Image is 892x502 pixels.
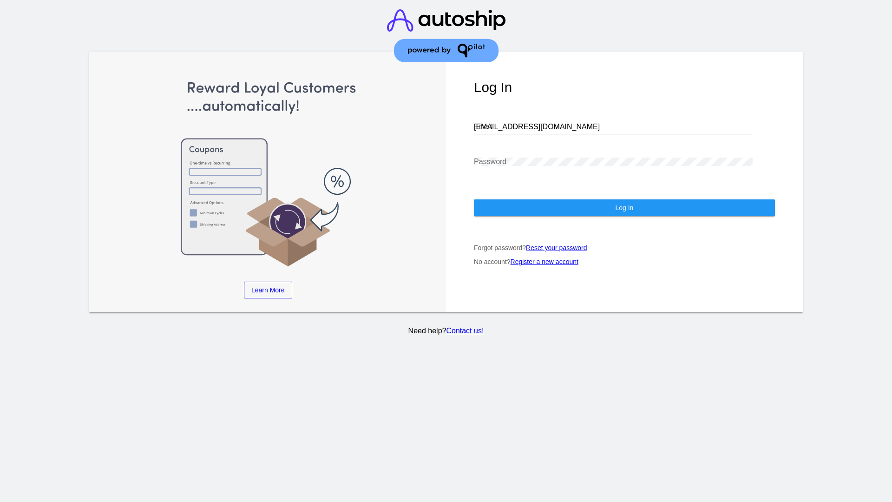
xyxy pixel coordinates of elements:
[474,244,775,251] p: Forgot password?
[118,79,419,268] img: Apply Coupons Automatically to Scheduled Orders with QPilot
[446,327,484,335] a: Contact us!
[511,258,578,265] a: Register a new account
[474,79,775,95] h1: Log In
[251,286,285,294] span: Learn More
[474,199,775,216] button: Log In
[474,258,775,265] p: No account?
[615,204,633,211] span: Log In
[244,282,292,298] a: Learn More
[88,327,805,335] p: Need help?
[526,244,587,251] a: Reset your password
[474,123,753,131] input: Email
